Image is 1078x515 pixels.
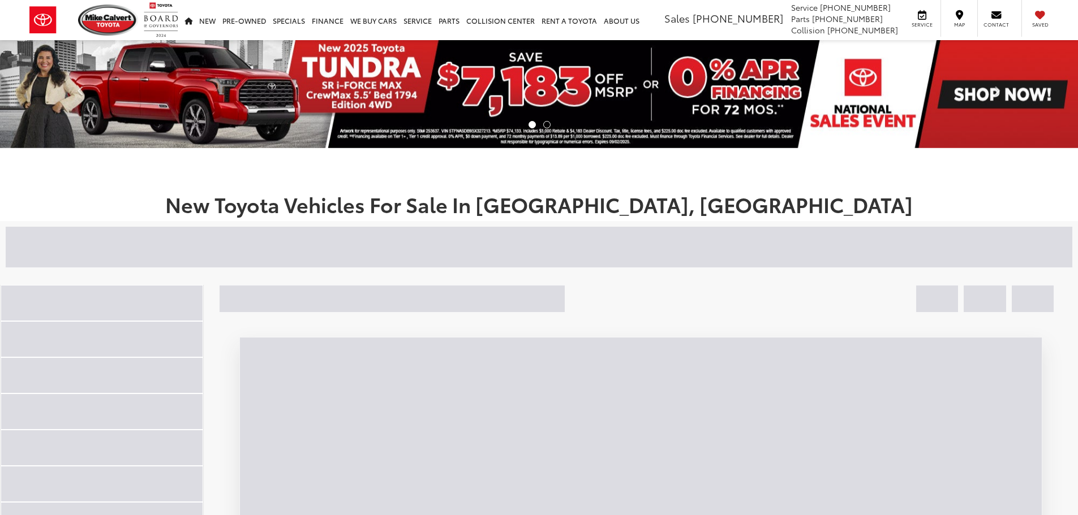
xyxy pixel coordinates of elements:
[693,11,783,25] span: [PHONE_NUMBER]
[812,13,883,24] span: [PHONE_NUMBER]
[909,21,935,28] span: Service
[947,21,972,28] span: Map
[820,2,891,13] span: [PHONE_NUMBER]
[983,21,1009,28] span: Contact
[1028,21,1053,28] span: Saved
[664,11,690,25] span: Sales
[827,24,898,36] span: [PHONE_NUMBER]
[78,5,138,36] img: Mike Calvert Toyota
[791,13,810,24] span: Parts
[791,2,818,13] span: Service
[791,24,825,36] span: Collision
